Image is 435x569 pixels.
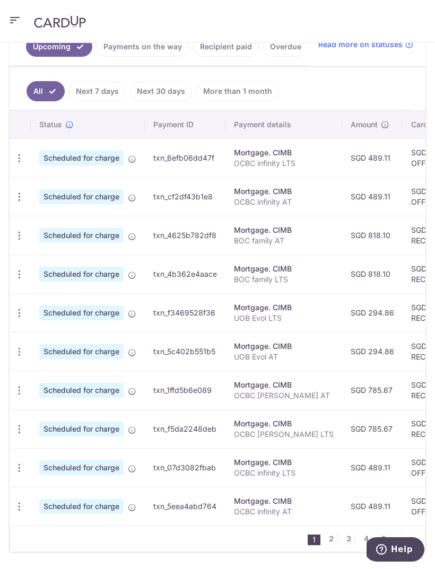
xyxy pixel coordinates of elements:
[26,37,92,57] a: Upcoming
[234,313,334,323] p: UOB Evol LTS
[351,119,378,130] span: Amount
[39,267,124,282] span: Scheduled for charge
[342,371,403,409] td: SGD 785.67
[145,138,225,177] td: txn_6efb06dd47f
[263,37,308,57] a: Overdue
[325,532,337,545] a: 2
[234,186,334,197] div: Mortgage. CIMB
[145,409,225,448] td: txn_f5da2248deb
[234,341,334,352] div: Mortgage. CIMB
[193,37,259,57] a: Recipient paid
[234,380,334,390] div: Mortgage. CIMB
[145,332,225,371] td: txn_5c402b551b5
[39,383,124,398] span: Scheduled for charge
[130,81,192,101] a: Next 30 days
[318,39,413,50] a: Read more on statuses
[234,429,334,440] p: OCBC [PERSON_NAME] LTS
[234,197,334,207] p: OCBC infinity AT
[234,496,334,506] div: Mortgage. CIMB
[39,119,62,130] span: Status
[234,468,334,478] p: OCBC infinity LTS
[39,344,124,359] span: Scheduled for charge
[234,302,334,313] div: Mortgage. CIMB
[145,216,225,255] td: txn_4625b782df8
[27,81,65,101] a: All
[39,151,124,165] span: Scheduled for charge
[145,111,225,138] th: Payment ID
[234,264,334,274] div: Mortgage. CIMB
[342,532,355,545] a: 3
[97,37,189,57] a: Payments on the way
[39,460,124,475] span: Scheduled for charge
[342,293,403,332] td: SGD 294.86
[234,506,334,517] p: OCBC infinity AT
[145,293,225,332] td: txn_f3469528f36
[318,39,403,50] span: Read more on statuses
[234,418,334,429] div: Mortgage. CIMB
[39,422,124,436] span: Scheduled for charge
[145,371,225,409] td: txn_1ffd5b6e089
[234,235,334,246] p: BOC family AT
[234,225,334,235] div: Mortgage. CIMB
[145,255,225,293] td: txn_4b362e4aace
[234,158,334,169] p: OCBC infinity LTS
[342,487,403,526] td: SGD 489.11
[342,448,403,487] td: SGD 489.11
[377,532,390,545] a: 5
[225,111,342,138] th: Payment details
[367,537,424,564] iframe: Opens a widget where you can find more information
[145,448,225,487] td: txn_07d3082fbab
[360,532,372,545] a: 4
[234,457,334,468] div: Mortgage. CIMB
[234,274,334,285] p: BOC family LTS
[342,255,403,293] td: SGD 818.10
[308,535,320,545] li: 1
[34,15,86,28] img: CardUp
[234,147,334,158] div: Mortgage. CIMB
[196,81,279,101] a: More than 1 month
[234,390,334,401] p: OCBC [PERSON_NAME] AT
[342,216,403,255] td: SGD 818.10
[234,352,334,362] p: UOB Evol AT
[342,332,403,371] td: SGD 294.86
[342,177,403,216] td: SGD 489.11
[145,177,225,216] td: txn_cf2df43b1e8
[39,499,124,514] span: Scheduled for charge
[342,138,403,177] td: SGD 489.11
[39,228,124,243] span: Scheduled for charge
[145,487,225,526] td: txn_5eea4abd764
[69,81,126,101] a: Next 7 days
[342,409,403,448] td: SGD 785.67
[39,189,124,204] span: Scheduled for charge
[308,526,425,552] nav: pager
[395,532,402,545] li: ...
[39,305,124,320] span: Scheduled for charge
